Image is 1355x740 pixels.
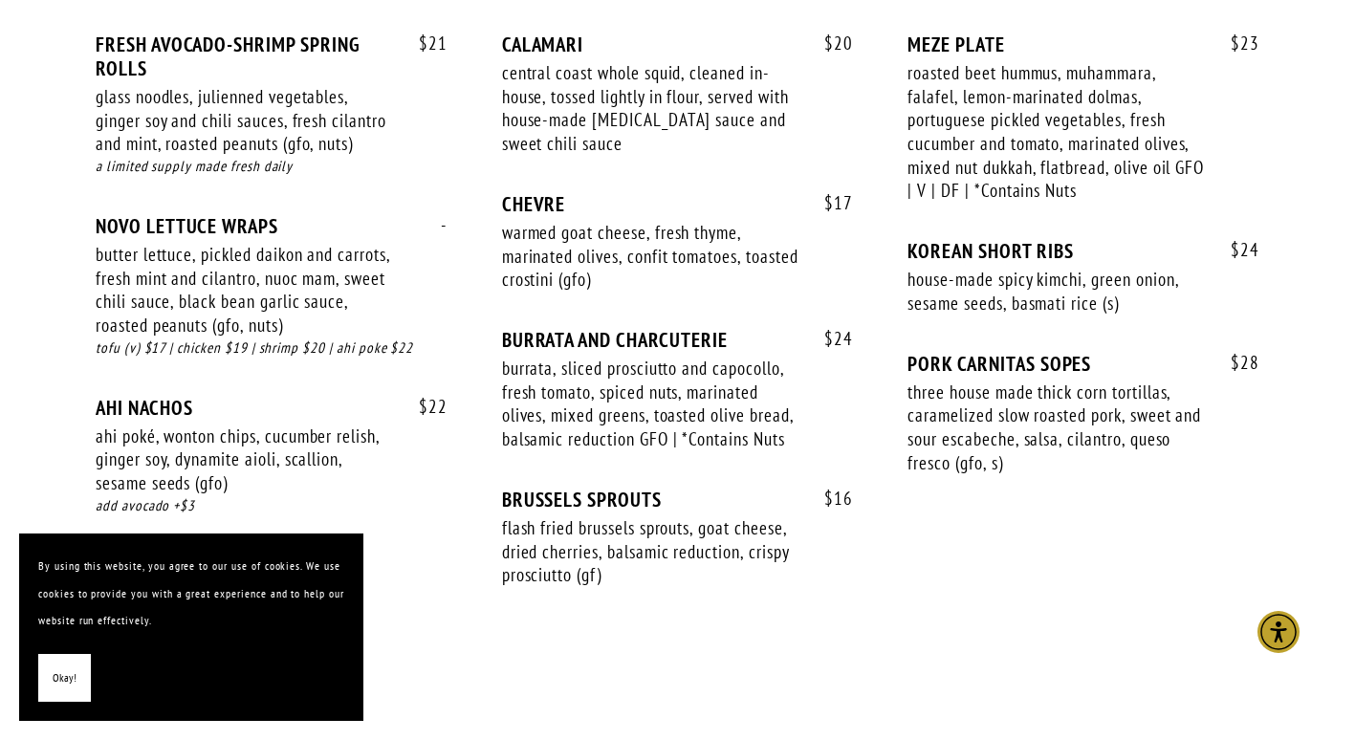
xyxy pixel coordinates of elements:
[96,156,448,178] div: a limited supply made fresh daily
[419,32,428,54] span: $
[96,33,448,80] div: FRESH AVOCADO-SHRIMP SPRING ROLLS
[805,488,853,510] span: 16
[907,61,1205,203] div: roasted beet hummus, muhammara, falafel, lemon-marinated dolmas, portuguese pickled vegetables, f...
[502,61,799,156] div: central coast whole squid, cleaned in-house, tossed lightly in flour, served with house-made [MED...
[502,328,854,352] div: BURRATA AND CHARCUTERIE
[1212,239,1259,261] span: 24
[824,487,834,510] span: $
[96,243,393,337] div: butter lettuce, pickled daikon and carrots, fresh mint and cilantro, nuoc mam, sweet chili sauce,...
[400,396,448,418] span: 22
[824,32,834,54] span: $
[38,654,91,703] button: Okay!
[805,33,853,54] span: 20
[96,424,393,495] div: ahi poké, wonton chips, cucumber relish, ginger soy, dynamite aioli, scallion, sesame seeds (gfo)
[1231,351,1240,374] span: $
[419,395,428,418] span: $
[502,192,854,216] div: CHEVRE
[1212,352,1259,374] span: 28
[502,516,799,587] div: flash fried brussels sprouts, goat cheese, dried cherries, balsamic reduction, crispy prosciutto ...
[907,352,1259,376] div: PORK CARNITAS SOPES
[1231,238,1240,261] span: $
[502,488,854,511] div: BRUSSELS SPROUTS
[53,664,76,692] span: Okay!
[805,328,853,350] span: 24
[38,553,344,635] p: By using this website, you agree to our use of cookies. We use cookies to provide you with a grea...
[96,337,448,359] div: tofu (v) $17 | chicken $19 | shrimp $20 | ahi poke $22
[400,33,448,54] span: 21
[96,396,448,420] div: AHI NACHOS
[805,192,853,214] span: 17
[1257,611,1300,653] div: Accessibility Menu
[907,239,1259,263] div: KOREAN SHORT RIBS
[502,357,799,451] div: burrata, sliced prosciutto and capocollo, fresh tomato, spiced nuts, marinated olives, mixed gree...
[19,533,363,721] section: Cookie banner
[1212,33,1259,54] span: 23
[907,268,1205,315] div: house-made spicy kimchi, green onion, sesame seeds, basmati rice (s)
[1231,32,1240,54] span: $
[824,191,834,214] span: $
[96,214,448,238] div: NOVO LETTUCE WRAPS
[824,327,834,350] span: $
[907,33,1259,56] div: MEZE PLATE
[502,33,854,56] div: CALAMARI
[907,381,1205,475] div: three house made thick corn tortillas, caramelized slow roasted pork, sweet and sour escabeche, s...
[422,214,448,236] span: -
[96,495,448,517] div: add avocado +$3
[96,85,393,156] div: glass noodles, julienned vegetables, ginger soy and chili sauces, fresh cilantro and mint, roaste...
[502,221,799,292] div: warmed goat cheese, fresh thyme, marinated olives, confit tomatoes, toasted crostini (gfo)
